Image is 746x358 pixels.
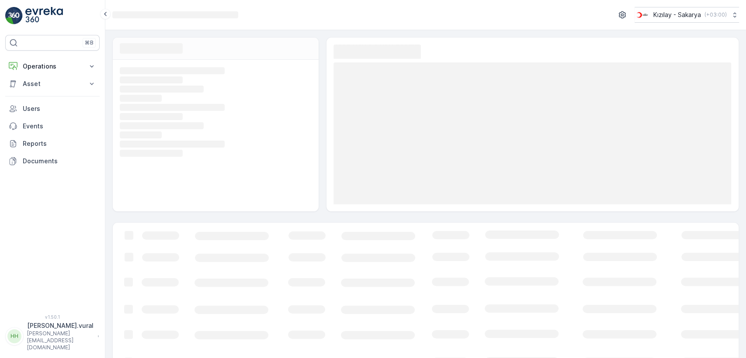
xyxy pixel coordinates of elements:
[27,330,94,351] p: [PERSON_NAME][EMAIL_ADDRESS][DOMAIN_NAME]
[23,139,96,148] p: Reports
[5,135,100,152] a: Reports
[85,39,94,46] p: ⌘B
[5,7,23,24] img: logo
[635,7,739,23] button: Kızılay - Sakarya(+03:00)
[25,7,63,24] img: logo_light-DOdMpM7g.png
[7,329,21,343] div: HH
[5,75,100,93] button: Asset
[635,10,650,20] img: k%C4%B1z%C4%B1lay_DTAvauz.png
[5,314,100,320] span: v 1.50.1
[23,122,96,131] p: Events
[23,104,96,113] p: Users
[27,321,94,330] p: [PERSON_NAME].vural
[5,321,100,351] button: HH[PERSON_NAME].vural[PERSON_NAME][EMAIL_ADDRESS][DOMAIN_NAME]
[704,11,727,18] p: ( +03:00 )
[653,10,701,19] p: Kızılay - Sakarya
[23,62,82,71] p: Operations
[23,79,82,88] p: Asset
[5,58,100,75] button: Operations
[5,117,100,135] a: Events
[5,152,100,170] a: Documents
[23,157,96,165] p: Documents
[5,100,100,117] a: Users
